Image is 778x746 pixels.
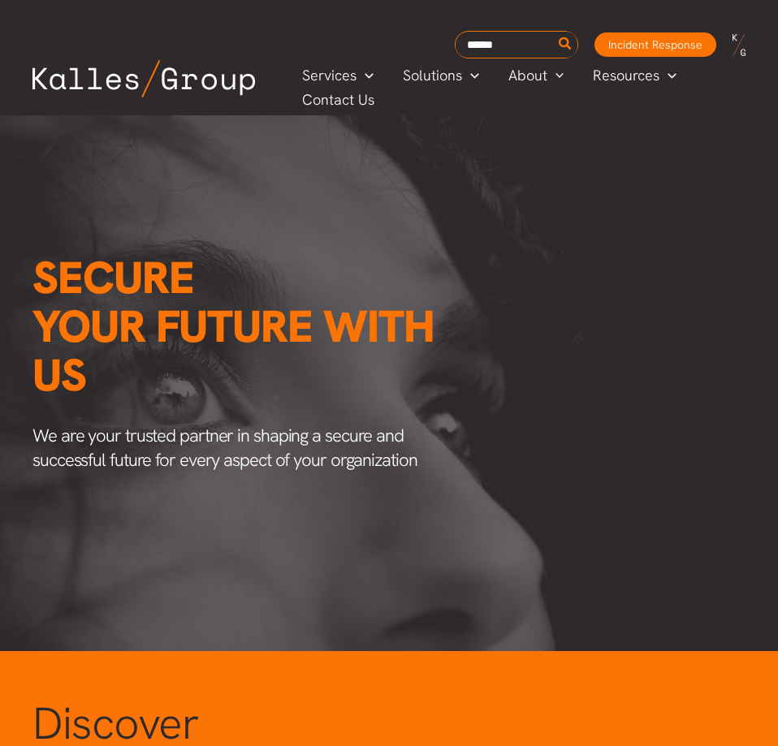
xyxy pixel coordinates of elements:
span: Menu Toggle [357,63,374,88]
img: Kalles Group [32,60,255,97]
span: Contact Us [302,88,374,112]
a: ResourcesMenu Toggle [578,63,691,88]
span: We are your trusted partner in shaping a secure and successful future for every aspect of your or... [32,424,417,472]
nav: Primary Site Navigation [287,62,762,112]
a: Contact Us [287,88,391,112]
a: ServicesMenu Toggle [287,63,388,88]
span: Solutions [403,63,462,88]
span: Resources [593,63,659,88]
span: Services [302,63,357,88]
a: Incident Response [594,32,716,57]
a: SolutionsMenu Toggle [388,63,494,88]
span: About [508,63,547,88]
span: Menu Toggle [547,63,564,88]
a: AboutMenu Toggle [494,63,579,88]
span: Menu Toggle [659,63,676,88]
button: Search [555,32,576,58]
span: Secure your future with us [32,248,434,404]
span: Menu Toggle [462,63,479,88]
